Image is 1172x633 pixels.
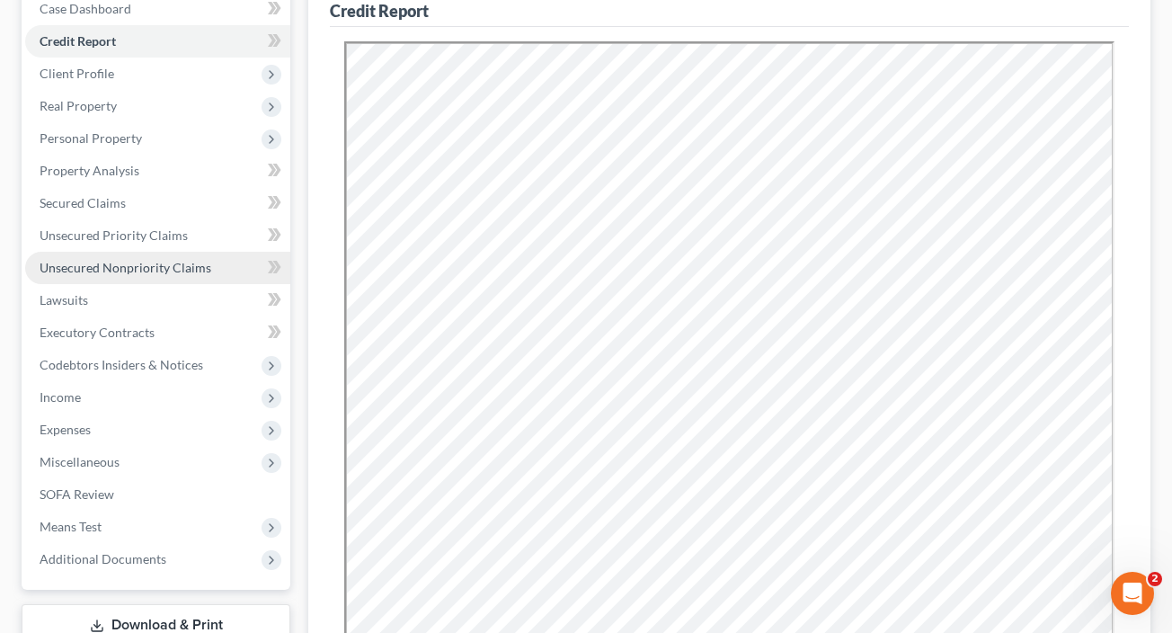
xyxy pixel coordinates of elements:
[40,195,126,210] span: Secured Claims
[40,325,155,340] span: Executory Contracts
[40,163,139,178] span: Property Analysis
[40,260,211,275] span: Unsecured Nonpriority Claims
[40,66,114,81] span: Client Profile
[40,357,203,372] span: Codebtors Insiders & Notices
[40,389,81,405] span: Income
[40,454,120,469] span: Miscellaneous
[1148,572,1162,586] span: 2
[40,1,131,16] span: Case Dashboard
[40,227,188,243] span: Unsecured Priority Claims
[40,98,117,113] span: Real Property
[40,292,88,308] span: Lawsuits
[25,155,290,187] a: Property Analysis
[25,284,290,316] a: Lawsuits
[40,422,91,437] span: Expenses
[40,551,166,566] span: Additional Documents
[25,25,290,58] a: Credit Report
[25,252,290,284] a: Unsecured Nonpriority Claims
[40,486,114,502] span: SOFA Review
[1111,572,1154,615] iframe: Intercom live chat
[25,478,290,511] a: SOFA Review
[40,519,102,534] span: Means Test
[25,316,290,349] a: Executory Contracts
[25,219,290,252] a: Unsecured Priority Claims
[40,33,116,49] span: Credit Report
[25,187,290,219] a: Secured Claims
[40,130,142,146] span: Personal Property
